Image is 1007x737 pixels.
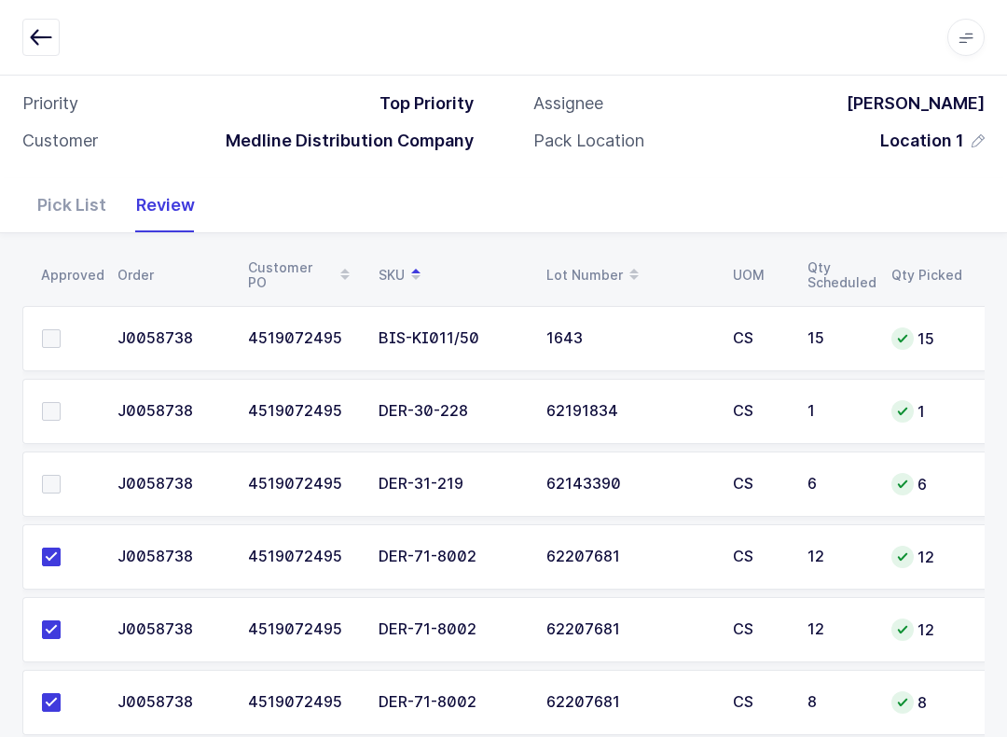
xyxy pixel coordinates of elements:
[733,621,785,638] div: CS
[546,694,710,711] div: 62207681
[379,621,524,638] div: DER-71-8002
[546,330,710,347] div: 1643
[546,403,710,420] div: 62191834
[880,130,985,152] button: Location 1
[546,476,710,493] div: 62143390
[248,330,356,347] div: 4519072495
[248,549,356,565] div: 4519072495
[379,259,524,291] div: SKU
[546,549,710,565] div: 62207681
[733,330,785,347] div: CS
[891,691,962,714] div: 8
[117,621,226,638] div: J0058738
[379,549,524,565] div: DER-71-8002
[733,476,785,493] div: CS
[891,473,962,495] div: 6
[211,130,474,152] div: Medline Distribution Company
[891,327,962,350] div: 15
[248,259,356,291] div: Customer PO
[121,178,210,232] div: Review
[733,694,785,711] div: CS
[533,130,644,152] div: Pack Location
[41,268,95,283] div: Approved
[807,476,869,493] div: 6
[22,92,78,115] div: Priority
[379,476,524,493] div: DER-31-219
[546,259,710,291] div: Lot Number
[733,403,785,420] div: CS
[117,549,226,565] div: J0058738
[891,268,962,283] div: Qty Picked
[248,403,356,420] div: 4519072495
[807,621,869,638] div: 12
[546,621,710,638] div: 62207681
[117,330,226,347] div: J0058738
[891,546,962,568] div: 12
[379,694,524,711] div: DER-71-8002
[117,268,226,283] div: Order
[807,330,869,347] div: 15
[117,694,226,711] div: J0058738
[533,92,603,115] div: Assignee
[733,268,785,283] div: UOM
[807,403,869,420] div: 1
[807,549,869,565] div: 12
[22,130,98,152] div: Customer
[891,400,962,423] div: 1
[248,476,356,493] div: 4519072495
[379,330,524,347] div: BIS-KI011/50
[248,621,356,638] div: 4519072495
[22,178,121,232] div: Pick List
[807,260,869,290] div: Qty Scheduled
[733,549,785,565] div: CS
[880,130,964,152] span: Location 1
[248,694,356,711] div: 4519072495
[117,403,226,420] div: J0058738
[365,92,474,115] div: Top Priority
[891,619,962,641] div: 12
[117,476,226,493] div: J0058738
[832,92,985,115] div: [PERSON_NAME]
[379,403,524,420] div: DER-30-228
[807,694,869,711] div: 8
